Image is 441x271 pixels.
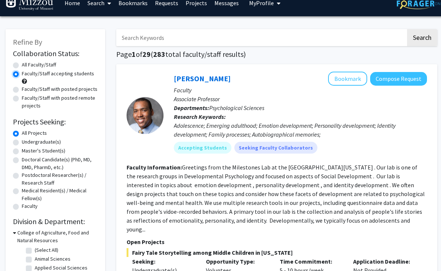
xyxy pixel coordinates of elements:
p: Time Commitment: [280,257,342,266]
button: Add Jordan Booker to Bookmarks [328,72,367,86]
label: Medical Resident(s) / Medical Fellow(s) [22,187,98,202]
b: Research Keywords: [174,113,226,120]
input: Search Keywords [116,29,406,46]
button: Compose Request to Jordan Booker [370,72,427,86]
span: 1 [132,49,136,59]
mat-chip: Seeking Faculty Collaborators [234,142,317,154]
label: Master's Student(s) [22,147,65,155]
span: Fairy Tale Storytelling among Middle Children in [US_STATE] [127,248,427,257]
h1: Page of ( total faculty/staff results) [116,50,437,59]
label: All Projects [22,129,47,137]
p: Associate Professor [174,95,427,103]
p: Opportunity Type: [206,257,269,266]
label: Faculty/Staff accepting students [22,70,94,78]
span: Psychological Sciences [209,104,264,112]
label: Undergraduate(s) [22,138,61,146]
label: All Faculty/Staff [22,61,56,69]
label: Animal Sciences [35,255,70,263]
p: Faculty [174,86,427,95]
label: Faculty/Staff with posted remote projects [22,94,98,110]
button: Search [407,29,437,46]
h2: Collaboration Status: [13,49,98,58]
span: Refine By [13,37,42,47]
label: Faculty [22,202,38,210]
span: 283 [153,49,165,59]
div: Adolescence; Emerging adulthood; Emotion development; Personality development; Identity developme... [174,121,427,139]
h3: College of Agriculture, Food and Natural Resources [17,229,98,244]
label: (Select All) [35,246,58,254]
iframe: Chat [6,238,31,265]
label: Doctoral Candidate(s) (PhD, MD, DMD, PharmD, etc.) [22,156,98,171]
p: Seeking: [132,257,195,266]
b: Departments: [174,104,209,112]
h2: Division & Department: [13,217,98,226]
label: Postdoctoral Researcher(s) / Research Staff [22,171,98,187]
b: Faculty Information: [127,164,182,171]
a: [PERSON_NAME] [174,74,231,83]
mat-chip: Accepting Students [174,142,231,154]
p: Application Deadline: [353,257,416,266]
p: Open Projects [127,237,427,246]
span: 29 [142,49,151,59]
fg-read-more: Greetings from the Milestones Lab at the [GEOGRAPHIC_DATA][US_STATE] . Our lab is one of the rese... [127,164,425,233]
h2: Projects Seeking: [13,117,98,126]
label: Faculty/Staff with posted projects [22,85,97,93]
